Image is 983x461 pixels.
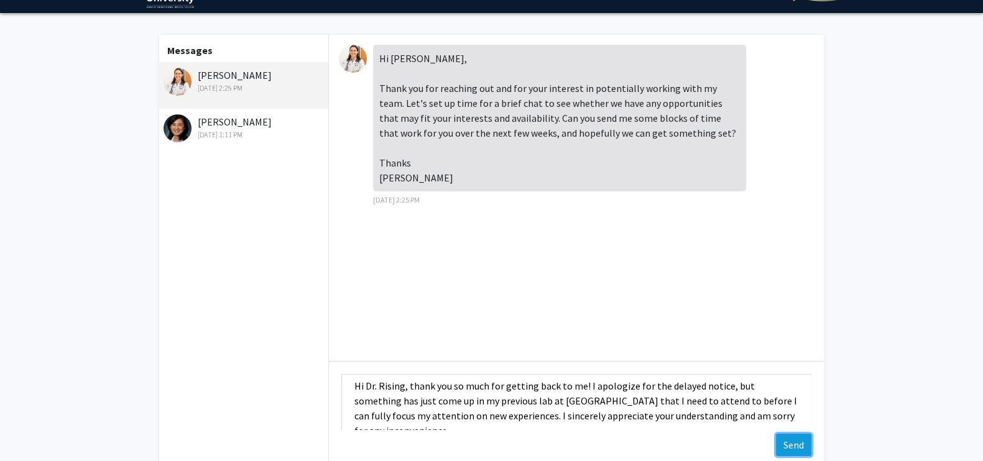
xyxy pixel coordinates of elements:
b: Messages [167,44,213,57]
button: Send [776,434,811,456]
textarea: Message [341,374,811,430]
span: [DATE] 2:25 PM [373,195,420,204]
img: Kristin Rising [339,45,367,73]
div: [PERSON_NAME] [164,68,326,94]
img: Grace Lu-Yao [164,114,192,142]
div: [PERSON_NAME] [164,114,326,140]
div: Hi [PERSON_NAME], Thank you for reaching out and for your interest in potentially working with my... [373,45,746,191]
div: [DATE] 1:11 PM [164,129,326,140]
iframe: Chat [9,405,53,452]
img: Kristin Rising [164,68,192,96]
div: [DATE] 2:25 PM [164,83,326,94]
